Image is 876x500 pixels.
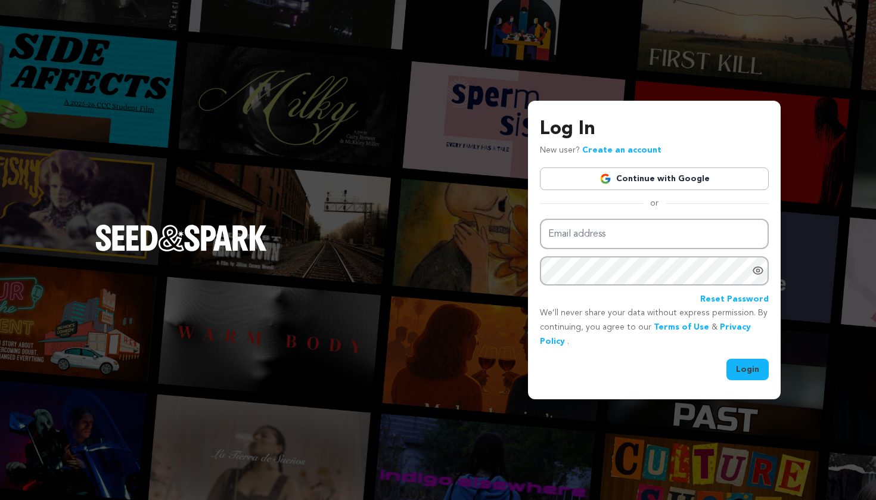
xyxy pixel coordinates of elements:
a: Create an account [582,146,661,154]
p: New user? [540,144,661,158]
h3: Log In [540,115,769,144]
img: Seed&Spark Logo [95,225,267,251]
input: Email address [540,219,769,249]
p: We’ll never share your data without express permission. By continuing, you agree to our & . [540,306,769,349]
img: Google logo [599,173,611,185]
a: Continue with Google [540,167,769,190]
a: Privacy Policy [540,323,751,346]
a: Seed&Spark Homepage [95,225,267,275]
span: or [643,197,666,209]
a: Show password as plain text. Warning: this will display your password on the screen. [752,265,764,277]
a: Reset Password [700,293,769,307]
a: Terms of Use [654,323,709,331]
button: Login [726,359,769,380]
